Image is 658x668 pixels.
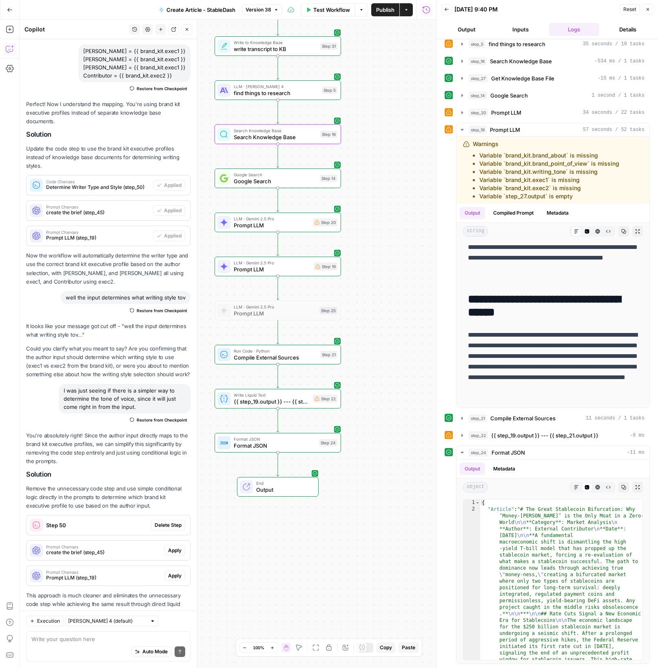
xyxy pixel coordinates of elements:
span: Execution [37,617,60,625]
input: Claude Sonnet 4 (default) [68,617,146,625]
button: Logs [549,23,600,36]
button: 35 seconds / 19 tasks [456,38,649,51]
button: Auto Mode [131,646,171,657]
li: Variable `brand_kit.writing_tone` is missing [479,168,619,176]
span: -6 ms [630,432,645,439]
p: This approach is much cleaner and eliminates the unnecessary code step while achieving the same r... [26,591,191,617]
div: Format JSONFormat JSONStep 24 [215,433,341,453]
button: Copy [377,642,395,653]
button: -534 ms / 1 tasks [456,55,649,68]
span: Compile External Sources [490,414,556,422]
span: Prompt Changes [46,570,161,574]
span: Version 38 [246,6,271,13]
button: Output [441,23,492,36]
g: Edge from step_31 to step_5 [277,56,279,80]
div: Step 16 [320,131,337,138]
button: Applied [153,231,185,241]
g: Edge from step_22 to step_24 [277,408,279,432]
span: Step 50 [46,521,148,529]
span: Prompt LLM [234,221,310,229]
span: Determine Writer Type and Style (step_50) [46,184,150,191]
span: Toggle code folding, rows 1 through 4 [475,499,480,506]
h2: Solution [26,131,191,138]
div: Google SearchGoogle SearchStep 14 [215,169,341,188]
p: Could you clarify what you meant to say? Are you confirming that the author input should determin... [26,344,191,379]
span: Search Knowledge Base [234,127,317,134]
li: Variable `brand_kit.exec1` is missing [479,176,619,184]
button: -11 ms [456,446,649,459]
span: 34 seconds / 22 tasks [583,109,645,116]
g: Edge from step_21 to step_22 [277,364,279,388]
span: step_14 [469,91,487,100]
div: Write to Knowledge Basewrite transcript to KBStep 31 [215,36,341,56]
button: Restore from Checkpoint [126,415,191,425]
span: Prompt LLM (step_19) [46,234,150,242]
button: Test Workflow [301,3,355,16]
span: step_22 [469,431,488,439]
g: Edge from step_5 to step_16 [277,100,279,124]
button: Compiled Prompt [488,207,538,219]
span: Prompt LLM (step_19) [46,574,161,581]
button: Create Article - StableDash [154,3,240,16]
span: step_5 [469,40,485,48]
span: Prompt LLM [234,309,316,317]
span: step_24 [469,448,488,457]
g: Edge from step_25 to step_21 [277,320,279,344]
p: Remove the unnecessary code step and use simple conditional logic directly in the prompts to dete... [26,484,191,510]
span: Paste [402,644,415,651]
g: Edge from step_30 to step_31 [277,12,279,36]
span: Prompt Changes [46,545,161,549]
g: Edge from step_20 to step_19 [277,232,279,256]
button: Reset [620,4,640,15]
span: object [463,482,488,493]
div: LLM · Gemini 2.5 ProPrompt LLMStep 19 [215,257,341,276]
span: LLM · [PERSON_NAME] 4 [234,83,319,90]
button: Details [603,23,653,36]
span: Code Changes [46,180,150,184]
div: Warnings [473,140,619,200]
button: 57 seconds / 52 tasks [456,123,649,136]
button: 1 second / 1 tasks [456,89,649,102]
button: Output [460,207,485,219]
span: 1 second / 1 tasks [592,92,645,99]
span: -534 ms / 1 tasks [595,58,645,65]
button: Metadata [542,207,574,219]
button: Apply [164,545,185,556]
div: Step 20 [313,218,337,226]
span: find things to research [234,89,319,97]
span: Applied [164,232,182,240]
p: Perfect! Now I understand the mapping. You're using brand kit executive profiles instead of separ... [26,100,191,126]
span: Auto Mode [142,648,168,655]
button: Applied [153,205,185,216]
div: Step 14 [320,175,337,182]
span: Format JSON [234,436,316,442]
div: Step 31 [320,42,337,50]
span: Test Workflow [313,6,350,14]
span: Compile External Sources [234,353,317,362]
span: -15 ms / 1 tasks [598,75,645,82]
li: Variable `brand_kit.brand_point_of_view` is missing [479,160,619,168]
div: LLM · [PERSON_NAME] 4find things to researchStep 5 [215,80,341,100]
span: Apply [168,572,182,579]
g: Edge from step_14 to step_20 [277,188,279,212]
button: Metadata [488,463,520,475]
span: Delete Step [155,522,182,529]
span: Run Code · Python [234,348,317,354]
span: LLM · Gemini 2.5 Pro [234,215,310,222]
span: find things to research [489,40,545,48]
span: Format JSON [492,448,525,457]
span: 57 seconds / 52 tasks [583,126,645,133]
span: Restore from Checkpoint [137,417,187,423]
div: Run Code · PythonCompile External SourcesStep 21 [215,345,341,364]
button: Delete Step [151,520,185,530]
span: 35 seconds / 19 tasks [583,40,645,48]
button: Restore from Checkpoint [126,306,191,315]
span: create the brief (step_45) [46,549,161,556]
span: write transcript to KB [234,45,317,53]
g: Edge from step_16 to step_14 [277,144,279,168]
div: Step 19 [314,262,337,271]
span: step_27 [469,74,488,82]
span: Reset [623,6,636,13]
button: Apply [164,570,185,581]
span: 100% [253,644,264,651]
